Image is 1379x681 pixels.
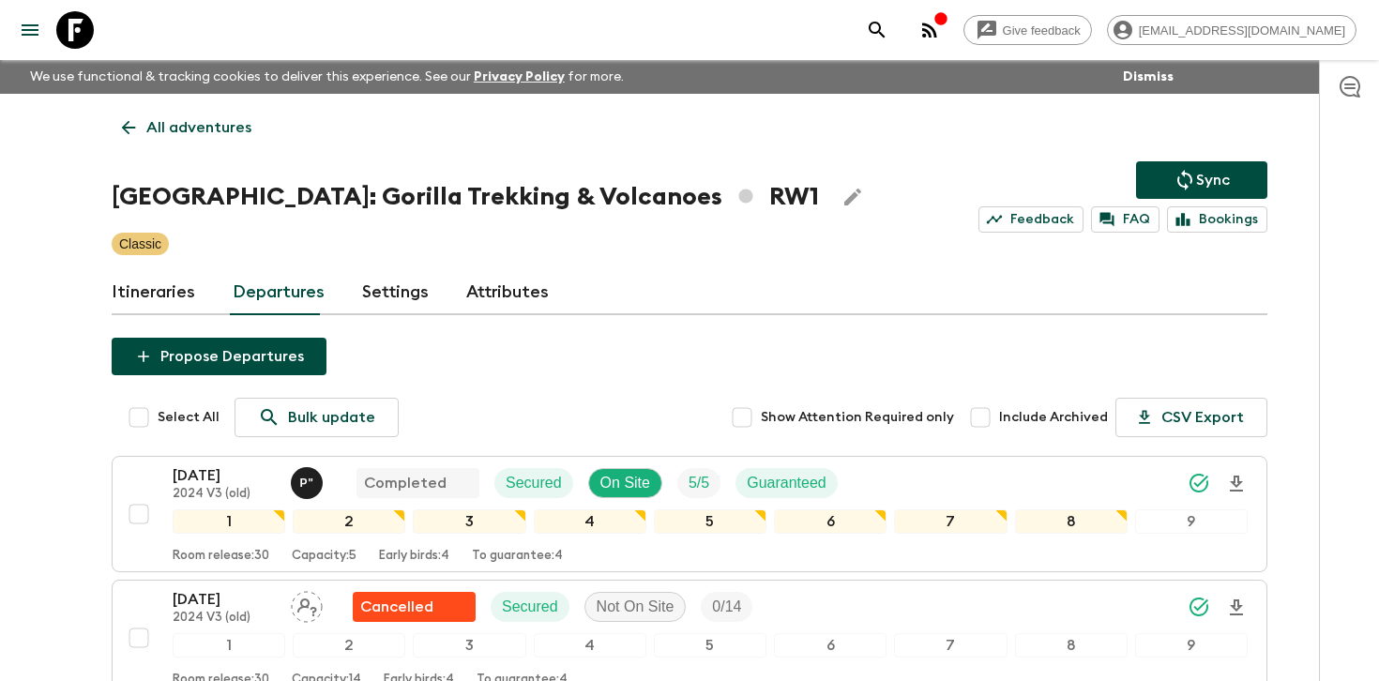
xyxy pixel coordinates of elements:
span: Show Attention Required only [761,408,954,427]
div: Secured [494,468,573,498]
span: Give feedback [993,23,1091,38]
div: 1 [173,633,285,658]
p: Capacity: 5 [292,549,356,564]
div: Trip Fill [677,468,720,498]
div: 6 [774,509,886,534]
p: [DATE] [173,464,276,487]
a: Give feedback [963,15,1092,45]
p: Secured [502,596,558,618]
svg: Synced Successfully [1188,472,1210,494]
p: We use functional & tracking cookies to deliver this experience. See our for more. [23,60,631,94]
p: 5 / 5 [689,472,709,494]
div: On Site [588,468,662,498]
a: Bulk update [235,398,399,437]
button: Dismiss [1118,64,1178,90]
span: Select All [158,408,220,427]
a: Feedback [978,206,1083,233]
button: Edit Adventure Title [834,178,871,216]
div: Not On Site [584,592,687,622]
p: 2024 V3 (old) [173,611,276,626]
button: [DATE]2024 V3 (old)Pacifique "Pax" GirinshutiCompletedSecuredOn SiteTrip FillGuaranteed123456789R... [112,456,1267,572]
div: 1 [173,509,285,534]
a: All adventures [112,109,262,146]
p: Room release: 30 [173,549,269,564]
div: 3 [413,633,525,658]
a: Attributes [466,270,549,315]
svg: Download Onboarding [1225,597,1248,619]
div: Secured [491,592,569,622]
p: Sync [1196,169,1230,191]
h1: [GEOGRAPHIC_DATA]: Gorilla Trekking & Volcanoes RW1 [112,178,819,216]
div: 7 [894,509,1007,534]
a: Bookings [1167,206,1267,233]
div: 5 [654,633,766,658]
button: Sync adventure departures to the booking engine [1136,161,1267,199]
a: Settings [362,270,429,315]
a: Itineraries [112,270,195,315]
a: FAQ [1091,206,1159,233]
div: 5 [654,509,766,534]
button: CSV Export [1115,398,1267,437]
span: [EMAIL_ADDRESS][DOMAIN_NAME] [1129,23,1356,38]
p: Early birds: 4 [379,549,449,564]
p: Bulk update [288,406,375,429]
div: 2 [293,509,405,534]
p: Not On Site [597,596,674,618]
button: search adventures [858,11,896,49]
div: 8 [1015,633,1128,658]
button: Propose Departures [112,338,326,375]
p: All adventures [146,116,251,139]
div: 7 [894,633,1007,658]
div: 4 [534,633,646,658]
div: 9 [1135,633,1248,658]
span: Include Archived [999,408,1108,427]
a: Departures [233,270,325,315]
p: 2024 V3 (old) [173,487,276,502]
p: Secured [506,472,562,494]
p: Guaranteed [747,472,826,494]
span: Assign pack leader [291,597,323,612]
div: 4 [534,509,646,534]
div: 3 [413,509,525,534]
div: 9 [1135,509,1248,534]
span: Pacifique "Pax" Girinshuti [291,473,326,488]
p: Cancelled [360,596,433,618]
div: Trip Fill [701,592,752,622]
p: 0 / 14 [712,596,741,618]
svg: Synced Successfully [1188,596,1210,618]
p: To guarantee: 4 [472,549,563,564]
div: 6 [774,633,886,658]
a: Privacy Policy [474,70,565,83]
div: 2 [293,633,405,658]
button: menu [11,11,49,49]
div: Flash Pack cancellation [353,592,476,622]
div: [EMAIL_ADDRESS][DOMAIN_NAME] [1107,15,1356,45]
p: Classic [119,235,161,253]
p: Completed [364,472,447,494]
svg: Download Onboarding [1225,473,1248,495]
div: 8 [1015,509,1128,534]
p: On Site [600,472,650,494]
p: [DATE] [173,588,276,611]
